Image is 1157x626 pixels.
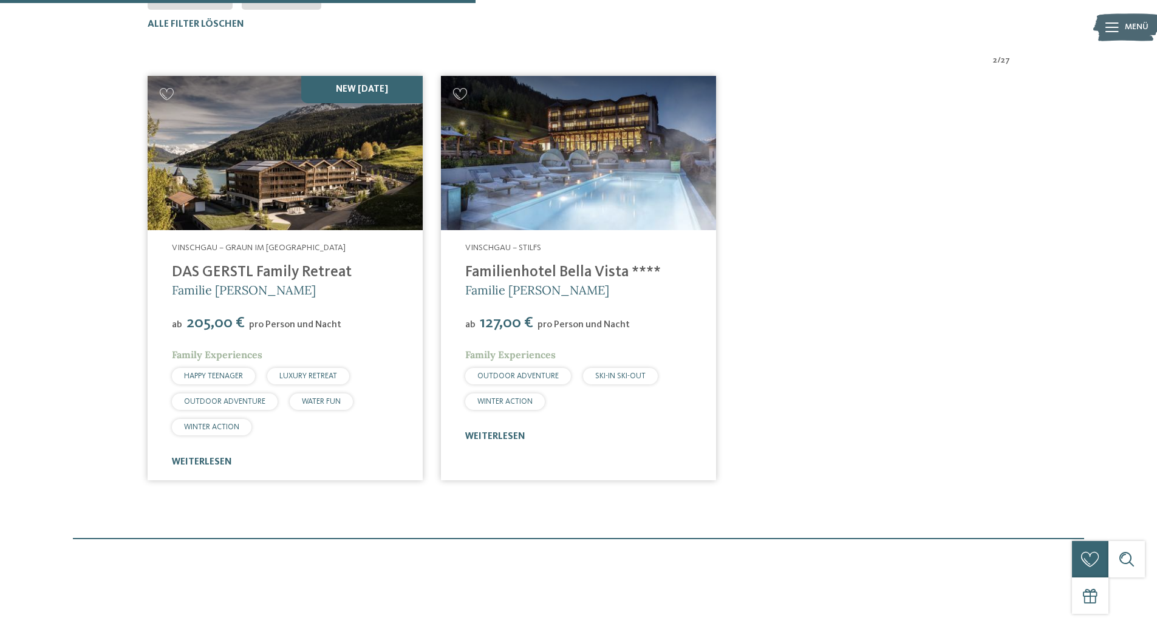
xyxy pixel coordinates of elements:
span: 127,00 € [477,315,536,331]
span: / [997,55,1001,67]
span: HAPPY TEENAGER [184,372,243,380]
span: Alle Filter löschen [148,19,244,29]
span: 205,00 € [183,315,248,331]
span: ab [465,320,476,330]
span: Vinschgau – Stilfs [465,243,541,252]
span: Family Experiences [172,349,262,361]
span: 27 [1001,55,1010,67]
span: SKI-IN SKI-OUT [595,372,646,380]
span: ab [172,320,182,330]
span: pro Person und Nacht [538,320,630,330]
span: Family Experiences [465,349,556,361]
span: 2 [993,55,997,67]
img: Familienhotels gesucht? Hier findet ihr die besten! [441,76,716,231]
span: Familie [PERSON_NAME] [172,282,316,298]
span: OUTDOOR ADVENTURE [184,398,265,406]
span: WINTER ACTION [477,398,533,406]
span: WINTER ACTION [184,423,239,431]
span: LUXURY RETREAT [279,372,337,380]
a: Familienhotel Bella Vista **** [465,265,661,280]
a: DAS GERSTL Family Retreat [172,265,352,280]
a: weiterlesen [172,457,232,467]
img: Familienhotels gesucht? Hier findet ihr die besten! [148,76,423,231]
span: pro Person und Nacht [249,320,341,330]
span: Vinschgau – Graun im [GEOGRAPHIC_DATA] [172,243,346,252]
span: OUTDOOR ADVENTURE [477,372,559,380]
a: weiterlesen [465,432,525,441]
span: WATER FUN [302,398,341,406]
span: Familie [PERSON_NAME] [465,282,609,298]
